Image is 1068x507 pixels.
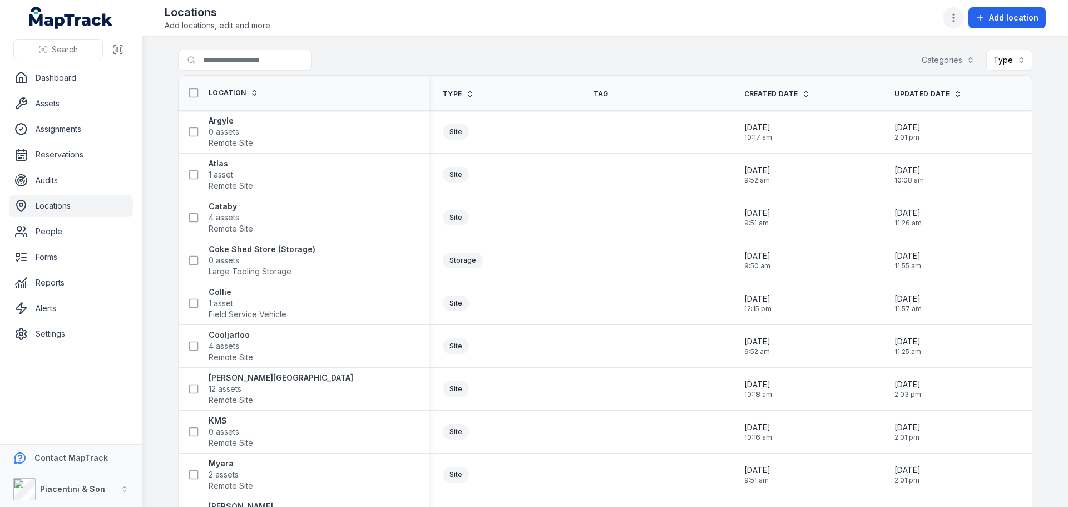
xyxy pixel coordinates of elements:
div: Site [443,467,469,483]
time: 24/06/2025, 2:01:18 pm [894,465,921,485]
a: Cataby4 assetsRemote Site [209,201,253,234]
span: [DATE] [744,165,770,176]
strong: Piacentini & Son [40,484,105,494]
span: Add locations, edit and more. [165,20,272,31]
span: [DATE] [744,250,770,262]
span: [DATE] [744,336,770,347]
span: [DATE] [744,422,772,433]
span: [DATE] [744,465,770,476]
span: Tag [594,90,609,99]
div: Site [443,424,469,440]
span: 0 assets [209,255,239,266]
a: Argyle0 assetsRemote Site [209,115,253,149]
span: Remote Site [209,352,253,363]
time: 06/12/2024, 9:52:11 am [744,336,770,356]
time: 06/12/2024, 9:51:41 am [744,208,770,228]
span: 2:03 pm [894,390,921,399]
time: 06/12/2024, 9:52:35 am [744,165,770,185]
a: Collie1 assetField Service Vehicle [209,287,286,320]
span: 4 assets [209,341,239,352]
a: Atlas1 assetRemote Site [209,158,253,191]
a: Coke Shed Store (Storage)0 assetsLarge Tooling Storage [209,244,315,277]
span: [DATE] [744,379,772,390]
span: 9:52 am [744,347,770,356]
a: Dashboard [9,67,133,89]
a: Reservations [9,144,133,166]
strong: KMS [209,415,253,426]
span: Large Tooling Storage [209,266,291,277]
span: [DATE] [894,122,921,133]
span: 2:01 pm [894,476,921,485]
span: 9:52 am [744,176,770,185]
span: 2 assets [209,469,239,480]
span: 1 asset [209,169,233,180]
span: 11:26 am [894,219,922,228]
div: Site [443,338,469,354]
span: [DATE] [894,379,921,390]
time: 16/01/2025, 11:57:47 am [894,293,922,313]
span: Search [52,44,78,55]
span: 10:16 am [744,433,772,442]
a: Myara2 assetsRemote Site [209,458,253,491]
span: Location [209,88,246,97]
strong: Cataby [209,201,253,212]
span: [DATE] [894,336,921,347]
time: 06/12/2024, 9:51:09 am [744,465,770,485]
span: 9:50 am [744,262,770,270]
a: Alerts [9,297,133,319]
div: Site [443,296,469,311]
span: 10:08 am [894,176,924,185]
span: 0 assets [209,126,239,137]
span: 10:17 am [744,133,772,142]
a: KMS0 assetsRemote Site [209,415,253,449]
span: 2:01 pm [894,133,921,142]
a: Updated Date [894,90,962,99]
span: Remote Site [209,180,253,191]
span: [DATE] [894,422,921,433]
span: [DATE] [894,293,922,304]
span: 0 assets [209,426,239,437]
a: Assets [9,92,133,115]
span: [DATE] [894,165,924,176]
span: 11:55 am [894,262,921,270]
span: Add location [989,12,1039,23]
span: Remote Site [209,480,253,491]
span: Type [443,90,462,99]
a: Reports [9,272,133,294]
span: Updated Date [894,90,950,99]
span: 10:18 am [744,390,772,399]
span: 4 assets [209,212,239,223]
span: [DATE] [894,465,921,476]
a: Location [209,88,258,97]
time: 29/05/2025, 10:08:29 am [894,165,924,185]
time: 06/12/2024, 9:50:28 am [744,250,770,270]
strong: [PERSON_NAME][GEOGRAPHIC_DATA] [209,372,353,383]
span: [DATE] [894,208,922,219]
a: Forms [9,246,133,268]
span: [DATE] [894,250,921,262]
strong: Coke Shed Store (Storage) [209,244,315,255]
span: 9:51 am [744,476,770,485]
div: Site [443,167,469,183]
span: 11:25 am [894,347,921,356]
strong: Argyle [209,115,253,126]
a: MapTrack [29,7,113,29]
time: 19/06/2025, 2:03:05 pm [894,379,921,399]
h2: Locations [165,4,272,20]
time: 16/01/2025, 11:55:03 am [894,250,921,270]
time: 06/12/2024, 10:16:41 am [744,422,772,442]
span: 11:57 am [894,304,922,313]
a: Settings [9,323,133,345]
button: Categories [914,50,982,71]
time: 29/05/2025, 11:26:30 am [894,208,922,228]
span: Remote Site [209,395,253,406]
a: Type [443,90,474,99]
a: Locations [9,195,133,217]
span: Remote Site [209,437,253,449]
time: 29/05/2025, 11:25:14 am [894,336,921,356]
span: [DATE] [744,208,770,219]
button: Type [986,50,1032,71]
time: 06/12/2024, 10:18:47 am [744,379,772,399]
strong: Cooljarloo [209,329,253,341]
button: Add location [968,7,1046,28]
